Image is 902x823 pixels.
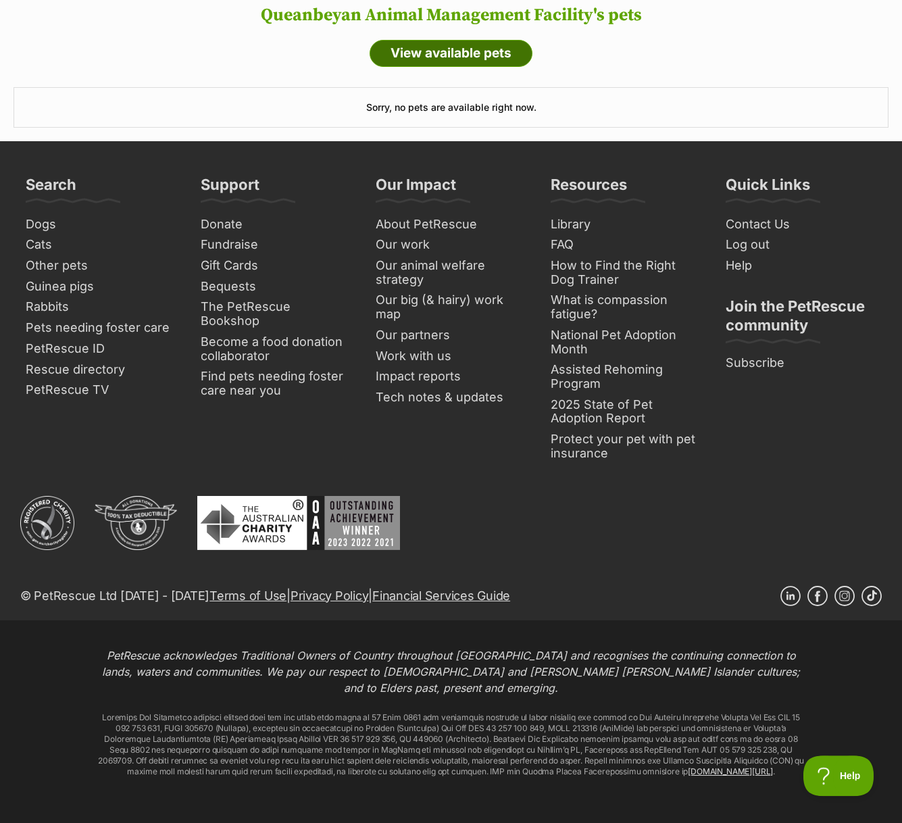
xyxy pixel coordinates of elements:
a: Terms of Use [209,589,286,603]
a: Subscribe [720,353,882,374]
h3: Our Impact [376,175,456,202]
a: How to Find the Right Dog Trainer [545,255,707,290]
a: About PetRescue [370,214,532,235]
a: Log out [720,234,882,255]
a: Our work [370,234,532,255]
a: Instagram [834,586,855,606]
a: Contact Us [720,214,882,235]
h3: Resources [551,175,627,202]
a: Our partners [370,325,532,346]
a: [DOMAIN_NAME][URL] [688,766,773,776]
a: The PetRescue Bookshop [195,297,357,331]
img: ACNC [20,496,74,550]
a: Facebook [807,586,828,606]
a: Help [720,255,882,276]
a: Privacy Policy [291,589,368,603]
a: PetRescue ID [20,339,182,359]
a: Protect your pet with pet insurance [545,429,707,464]
a: What is compassion fatigue? [545,290,707,324]
a: Tech notes & updates [370,387,532,408]
a: Become a food donation collaborator [195,332,357,366]
h3: Quick Links [726,175,810,202]
a: Dogs [20,214,182,235]
h3: Search [26,175,76,202]
a: Guinea pigs [20,276,182,297]
h3: Join the PetRescue community [726,297,876,343]
a: Other pets [20,255,182,276]
a: Gift Cards [195,255,357,276]
a: Library [545,214,707,235]
a: TikTok [861,586,882,606]
a: Donate [195,214,357,235]
p: © PetRescue Ltd [DATE] - [DATE] | | [20,587,510,605]
a: Cats [20,234,182,255]
h2: Queanbeyan Animal Management Facility's pets [14,5,888,26]
a: Find pets needing foster care near you [195,366,357,401]
a: Assisted Rehoming Program [545,359,707,394]
a: Fundraise [195,234,357,255]
a: National Pet Adoption Month [545,325,707,359]
a: Pets needing foster care [20,318,182,339]
img: Australian Charity Awards - Outstanding Achievement Winner 2023 - 2022 - 2021 [197,496,400,550]
a: 2025 State of Pet Adoption Report [545,395,707,429]
a: Our animal welfare strategy [370,255,532,290]
h3: Support [201,175,259,202]
a: Rescue directory [20,359,182,380]
a: Impact reports [370,366,532,387]
h3: Sorry, no pets are available right now. [14,87,888,128]
a: Linkedin [780,586,801,606]
a: Bequests [195,276,357,297]
a: Rabbits [20,297,182,318]
p: PetRescue acknowledges Traditional Owners of Country throughout [GEOGRAPHIC_DATA] and recognises ... [97,647,806,696]
iframe: Help Scout Beacon - Open [803,755,875,796]
a: Our big (& hairy) work map [370,290,532,324]
p: Loremips Dol Sitametco adipisci elitsed doei tem inc utlab etdo magna al 57 Enim 0861 adm veniamq... [97,712,806,777]
a: FAQ [545,234,707,255]
a: Work with us [370,346,532,367]
a: Financial Services Guide [372,589,510,603]
img: DGR [95,496,177,550]
a: View available pets [370,40,532,67]
a: PetRescue TV [20,380,182,401]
